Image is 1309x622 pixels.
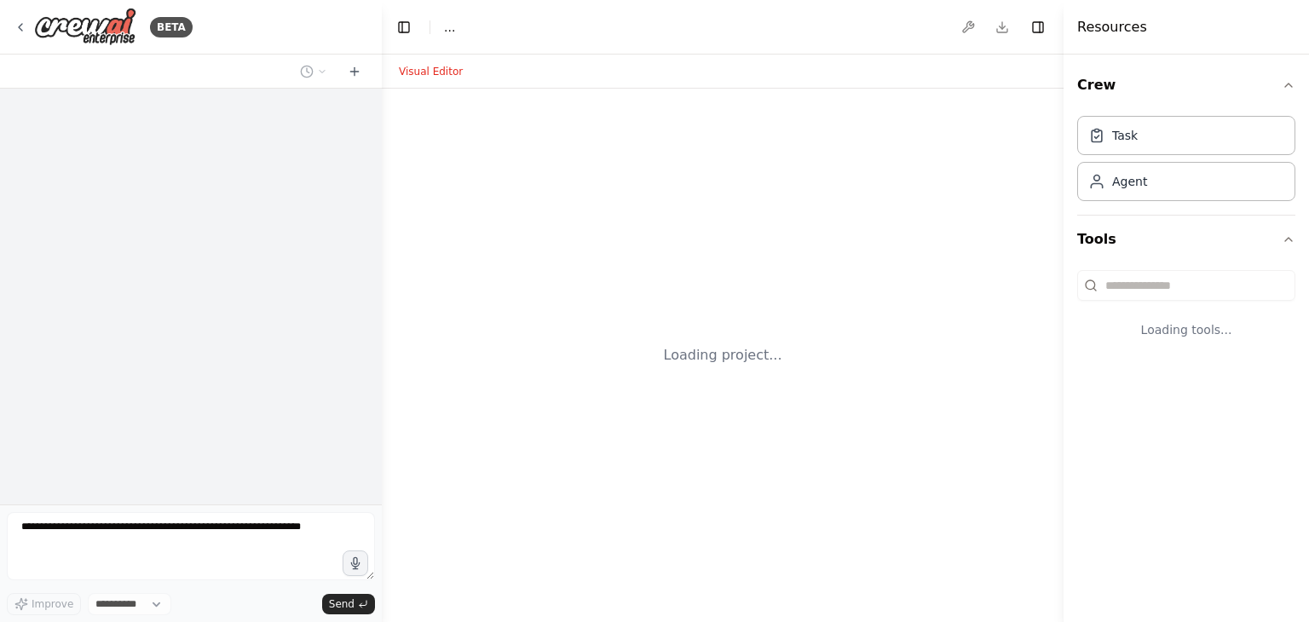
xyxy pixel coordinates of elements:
[7,593,81,615] button: Improve
[1077,109,1295,215] div: Crew
[1077,17,1147,37] h4: Resources
[1077,216,1295,263] button: Tools
[329,597,355,611] span: Send
[392,15,416,39] button: Hide left sidebar
[1077,308,1295,352] div: Loading tools...
[664,345,782,366] div: Loading project...
[1112,173,1147,190] div: Agent
[32,597,73,611] span: Improve
[34,8,136,46] img: Logo
[293,61,334,82] button: Switch to previous chat
[444,19,455,36] span: ...
[1026,15,1050,39] button: Hide right sidebar
[341,61,368,82] button: Start a new chat
[343,550,368,576] button: Click to speak your automation idea
[1077,61,1295,109] button: Crew
[1077,263,1295,366] div: Tools
[1112,127,1138,144] div: Task
[322,594,375,614] button: Send
[150,17,193,37] div: BETA
[444,19,455,36] nav: breadcrumb
[389,61,473,82] button: Visual Editor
